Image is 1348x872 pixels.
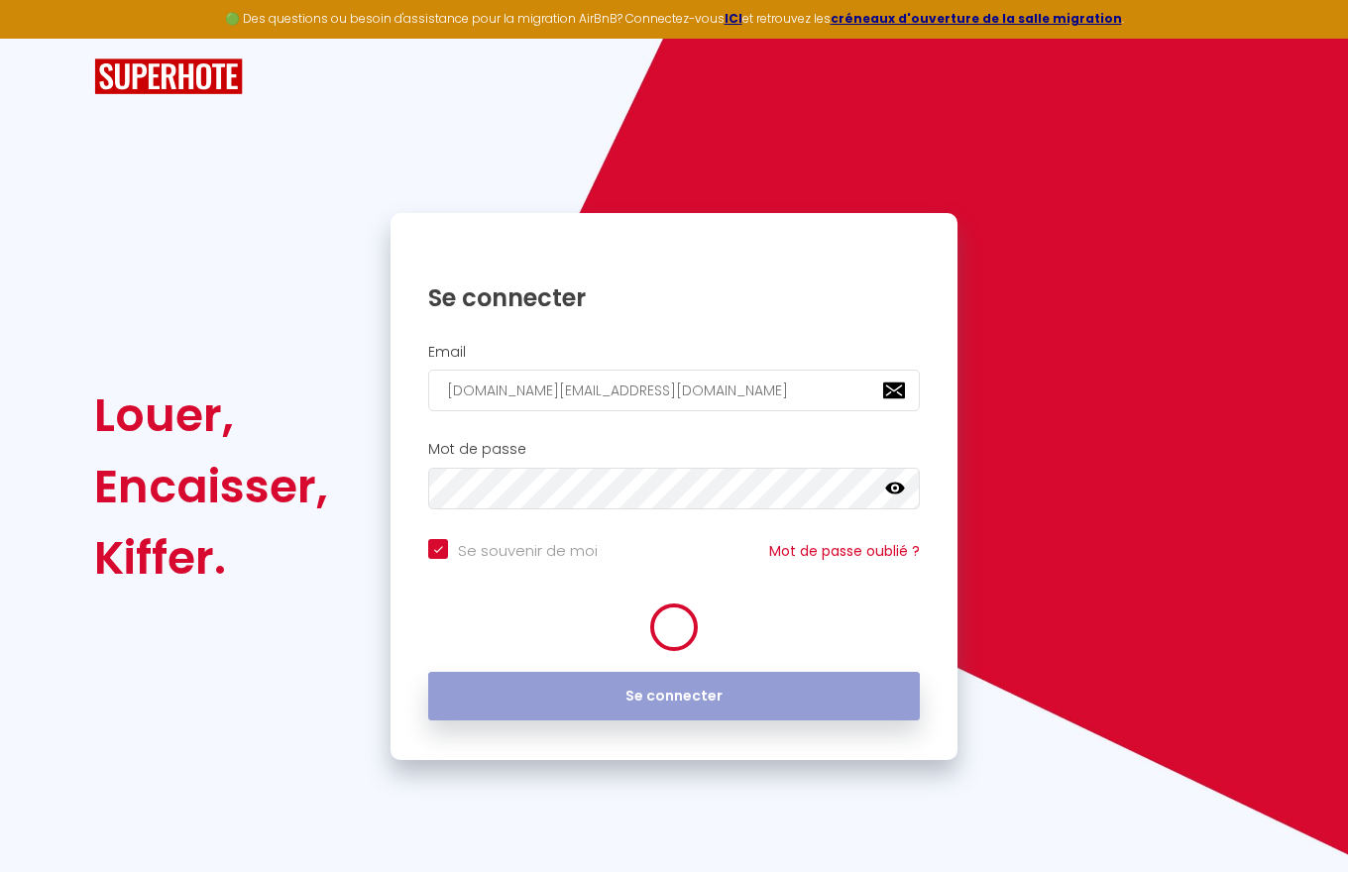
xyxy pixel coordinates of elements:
[16,8,75,67] button: Ouvrir le widget de chat LiveChat
[94,380,328,451] div: Louer,
[428,672,920,721] button: Se connecter
[94,58,243,95] img: SuperHote logo
[94,522,328,594] div: Kiffer.
[428,370,920,411] input: Ton Email
[769,541,920,561] a: Mot de passe oublié ?
[831,10,1122,27] a: créneaux d'ouverture de la salle migration
[428,441,920,458] h2: Mot de passe
[94,451,328,522] div: Encaisser,
[428,282,920,313] h1: Se connecter
[428,344,920,361] h2: Email
[725,10,742,27] a: ICI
